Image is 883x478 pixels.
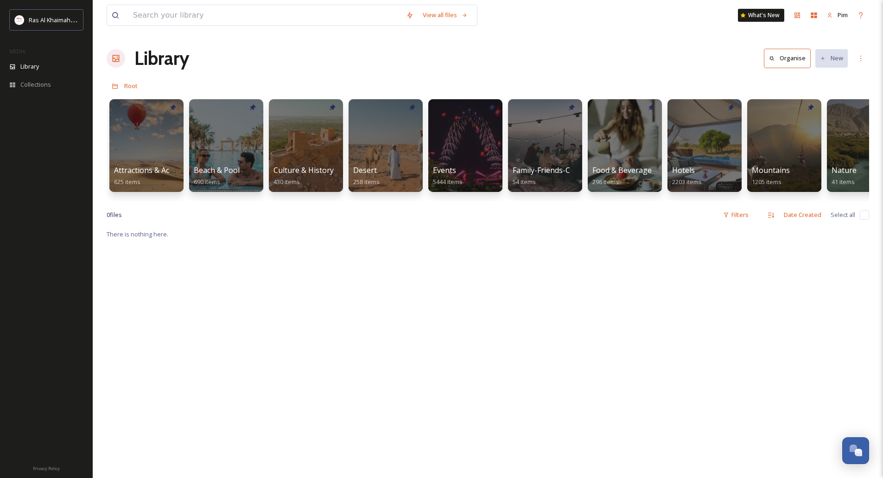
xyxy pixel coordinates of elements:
[838,11,848,19] span: Pim
[128,5,401,25] input: Search your library
[134,45,189,72] a: Library
[779,206,826,224] div: Date Created
[433,166,463,186] a: Events5444 items
[29,15,160,24] span: Ras Al Khaimah Tourism Development Authority
[822,6,852,24] a: Pim
[831,210,855,219] span: Select all
[752,165,790,175] span: Mountains
[33,465,60,472] span: Privacy Policy
[718,206,753,224] div: Filters
[33,462,60,473] a: Privacy Policy
[273,166,334,186] a: Culture & History430 items
[194,166,240,186] a: Beach & Pool690 items
[672,166,702,186] a: Hotels2203 items
[513,166,608,186] a: Family-Friends-Couple-Solo54 items
[15,15,24,25] img: Logo_RAKTDA_RGB-01.png
[672,178,702,186] span: 2203 items
[353,165,377,175] span: Desert
[353,178,380,186] span: 258 items
[513,165,608,175] span: Family-Friends-Couple-Solo
[433,178,463,186] span: 5444 items
[273,165,334,175] span: Culture & History
[418,6,472,24] a: View all files
[764,49,811,68] button: Organise
[194,178,220,186] span: 690 items
[513,178,536,186] span: 54 items
[114,166,192,186] a: Attractions & Activities625 items
[20,62,39,71] span: Library
[9,48,25,55] span: MEDIA
[738,9,784,22] a: What's New
[815,49,848,67] button: New
[273,178,300,186] span: 430 items
[842,437,869,464] button: Open Chat
[832,166,857,186] a: Nature41 items
[592,165,652,175] span: Food & Beverage
[107,230,168,238] span: There is nothing here.
[433,165,456,175] span: Events
[832,165,857,175] span: Nature
[353,166,380,186] a: Desert258 items
[124,80,138,91] a: Root
[124,82,138,90] span: Root
[114,178,140,186] span: 625 items
[592,166,652,186] a: Food & Beverage296 items
[20,80,51,89] span: Collections
[672,165,695,175] span: Hotels
[752,166,790,186] a: Mountains1205 items
[114,165,192,175] span: Attractions & Activities
[107,210,122,219] span: 0 file s
[832,178,855,186] span: 41 items
[752,178,781,186] span: 1205 items
[194,165,240,175] span: Beach & Pool
[592,178,619,186] span: 296 items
